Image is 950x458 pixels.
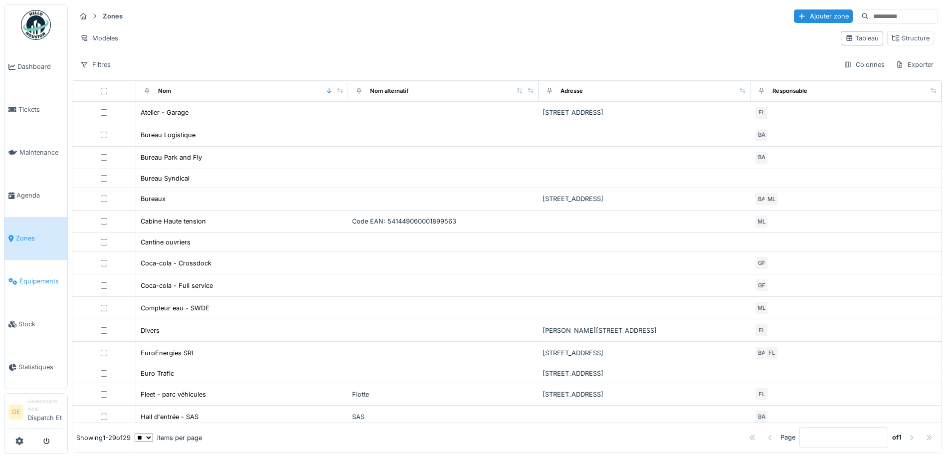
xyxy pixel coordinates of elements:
[772,87,807,95] div: Responsable
[8,398,63,429] a: DE Gestionnaire localDispatch Et
[4,45,67,88] a: Dashboard
[4,303,67,346] a: Stock
[755,215,768,229] div: ML
[19,276,63,286] span: Équipements
[141,390,206,399] div: Fleet - parc véhicules
[141,348,195,358] div: EuroEnergies SRL
[755,192,768,206] div: BA
[141,153,202,162] div: Bureau Park and Fly
[76,433,131,443] div: Showing 1 - 29 of 29
[18,105,63,114] span: Tickets
[141,326,160,335] div: Divers
[755,301,768,315] div: ML
[755,323,768,337] div: FL
[839,57,889,72] div: Colonnes
[755,278,768,292] div: GF
[755,410,768,424] div: BA
[755,106,768,120] div: FL
[4,217,67,260] a: Zones
[755,151,768,165] div: BA
[543,369,747,378] div: [STREET_ADDRESS]
[141,174,190,183] div: Bureau Syndical
[4,260,67,303] a: Équipements
[141,194,166,204] div: Bureaux
[18,362,63,372] span: Statistiques
[764,192,778,206] div: ML
[141,258,211,268] div: Coca-cola - Crossdock
[17,62,63,71] span: Dashboard
[755,346,768,360] div: BA
[141,130,195,140] div: Bureau Logistique
[780,433,795,443] div: Page
[4,174,67,217] a: Agenda
[892,433,902,443] strong: of 1
[543,194,747,204] div: [STREET_ADDRESS]
[141,281,213,290] div: Coca-cola - Full service
[18,319,63,329] span: Stock
[892,33,930,43] div: Structure
[158,87,171,95] div: Nom
[370,87,408,95] div: Nom alternatif
[27,398,63,427] li: Dispatch Et
[21,10,51,40] img: Badge_color-CXgf-gQk.svg
[755,256,768,270] div: GF
[543,108,747,117] div: [STREET_ADDRESS]
[141,237,190,247] div: Cantine ouvriers
[99,11,127,21] strong: Zones
[76,31,123,45] div: Modèles
[4,346,67,389] a: Statistiques
[141,369,174,378] div: Euro Trafic
[141,303,209,313] div: Compteur eau - SWDE
[352,390,535,399] div: Flotte
[845,33,879,43] div: Tableau
[755,128,768,142] div: BA
[8,405,23,420] li: DE
[352,412,535,422] div: SAS
[76,57,115,72] div: Filtres
[141,412,198,422] div: Hall d'entrée - SAS
[352,217,535,226] div: Code EAN: 541449060001899563
[891,57,938,72] div: Exporter
[561,87,583,95] div: Adresse
[16,191,63,200] span: Agenda
[135,433,202,443] div: items per page
[794,9,853,23] div: Ajouter zone
[4,131,67,174] a: Maintenance
[4,88,67,131] a: Tickets
[19,148,63,157] span: Maintenance
[141,217,206,226] div: Cabine Haute tension
[16,233,63,243] span: Zones
[141,108,189,117] div: Atelier - Garage
[27,398,63,413] div: Gestionnaire local
[543,326,747,335] div: [PERSON_NAME][STREET_ADDRESS]
[764,346,778,360] div: FL
[543,348,747,358] div: [STREET_ADDRESS]
[543,390,747,399] div: [STREET_ADDRESS]
[755,387,768,401] div: FL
